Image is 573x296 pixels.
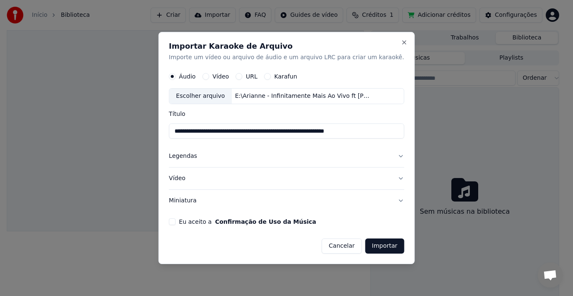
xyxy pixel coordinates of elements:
[179,219,316,225] label: Eu aceito a
[365,238,404,254] button: Importar
[212,74,229,80] label: Vídeo
[169,146,404,168] button: Legendas
[215,219,316,225] button: Eu aceito a
[322,238,362,254] button: Cancelar
[232,92,374,101] div: E:\Arianne - Infinitamente Mais Ao Vivo ft [PERSON_NAME].m4a
[169,53,404,62] p: Importe um vídeo ou arquivo de áudio e um arquivo LRC para criar um karaokê.
[169,190,404,212] button: Miniatura
[169,42,404,50] h2: Importar Karaoke de Arquivo
[246,74,258,80] label: URL
[169,111,404,117] label: Título
[179,74,196,80] label: Áudio
[274,74,297,80] label: Karafun
[169,168,404,189] button: Vídeo
[169,89,232,104] div: Escolher arquivo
